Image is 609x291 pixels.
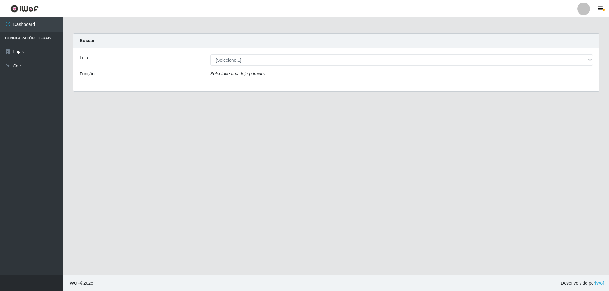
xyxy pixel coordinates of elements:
strong: Buscar [80,38,95,43]
label: Função [80,71,95,77]
label: Loja [80,54,88,61]
span: © 2025 . [69,280,95,287]
a: iWof [595,281,604,286]
span: IWOF [69,281,80,286]
span: Desenvolvido por [561,280,604,287]
img: CoreUI Logo [10,5,39,13]
i: Selecione uma loja primeiro... [210,71,269,76]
